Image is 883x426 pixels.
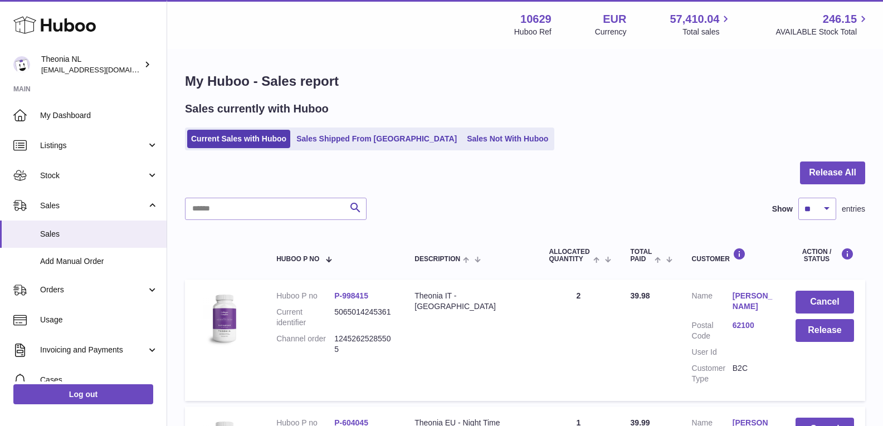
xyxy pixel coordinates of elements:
[40,140,147,151] span: Listings
[276,334,334,355] dt: Channel order
[40,285,147,295] span: Orders
[334,291,368,300] a: P-998415
[796,248,854,263] div: Action / Status
[631,248,652,263] span: Total paid
[670,12,719,27] span: 57,410.04
[595,27,627,37] div: Currency
[196,291,252,346] img: 106291725893008.jpg
[733,291,773,312] a: [PERSON_NAME]
[796,291,854,314] button: Cancel
[796,319,854,342] button: Release
[41,65,164,74] span: [EMAIL_ADDRESS][DOMAIN_NAME]
[41,54,142,75] div: Theonia NL
[276,291,334,301] dt: Huboo P no
[185,101,329,116] h2: Sales currently with Huboo
[631,291,650,300] span: 39.98
[185,72,865,90] h1: My Huboo - Sales report
[800,161,865,184] button: Release All
[775,27,870,37] span: AVAILABLE Stock Total
[40,229,158,239] span: Sales
[538,280,619,400] td: 2
[692,363,733,384] dt: Customer Type
[40,345,147,355] span: Invoicing and Payments
[520,12,552,27] strong: 10629
[334,307,392,328] dd: 5065014245361
[276,256,319,263] span: Huboo P no
[13,384,153,404] a: Log out
[692,291,733,315] dt: Name
[842,204,865,214] span: entries
[276,307,334,328] dt: Current identifier
[682,27,732,37] span: Total sales
[40,375,158,385] span: Cases
[775,12,870,37] a: 246.15 AVAILABLE Stock Total
[772,204,793,214] label: Show
[549,248,591,263] span: ALLOCATED Quantity
[40,200,147,211] span: Sales
[40,170,147,181] span: Stock
[463,130,552,148] a: Sales Not With Huboo
[292,130,461,148] a: Sales Shipped From [GEOGRAPHIC_DATA]
[603,12,626,27] strong: EUR
[670,12,732,37] a: 57,410.04 Total sales
[692,248,773,263] div: Customer
[40,256,158,267] span: Add Manual Order
[823,12,857,27] span: 246.15
[187,130,290,148] a: Current Sales with Huboo
[13,56,30,73] img: info@wholesomegoods.eu
[733,363,773,384] dd: B2C
[40,110,158,121] span: My Dashboard
[40,315,158,325] span: Usage
[414,256,460,263] span: Description
[733,320,773,331] a: 62100
[692,320,733,341] dt: Postal Code
[334,334,392,355] dd: 12452625285505
[692,347,733,358] dt: User Id
[514,27,552,37] div: Huboo Ref
[414,291,526,312] div: Theonia IT - [GEOGRAPHIC_DATA]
